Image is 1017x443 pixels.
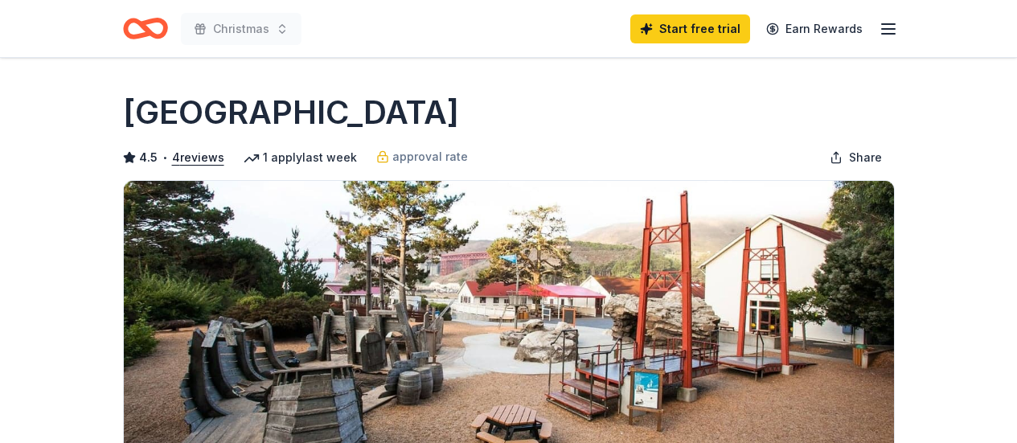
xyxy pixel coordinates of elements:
a: Earn Rewards [757,14,872,43]
span: 4.5 [139,148,158,167]
span: • [162,151,167,164]
a: approval rate [376,147,468,166]
a: Start free trial [630,14,750,43]
span: Christmas [213,19,269,39]
button: 4reviews [172,148,224,167]
span: Share [849,148,882,167]
button: Christmas [181,13,301,45]
div: 1 apply last week [244,148,357,167]
h1: [GEOGRAPHIC_DATA] [123,90,459,135]
a: Home [123,10,168,47]
span: approval rate [392,147,468,166]
button: Share [817,142,895,174]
